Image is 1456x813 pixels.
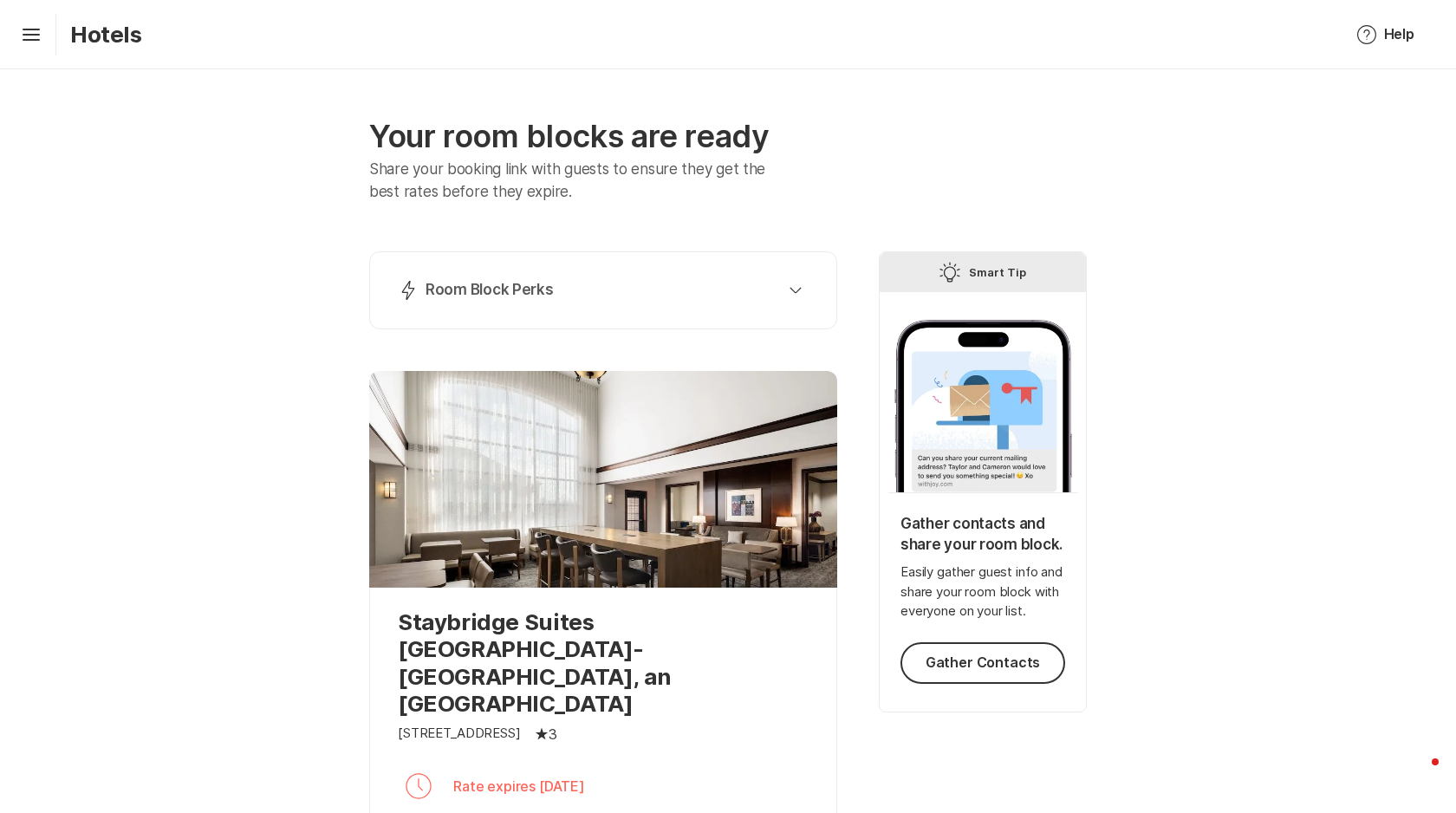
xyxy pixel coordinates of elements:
iframe: Intercom live chat [1397,754,1439,796]
p: Easily gather guest info and share your room block with everyone on your list. [900,563,1065,621]
p: Share your booking link with guests to ensure they get the best rates before they expire. [369,159,791,203]
button: Room Block Perks [391,273,816,308]
p: Gather contacts and share your room block. [900,514,1065,556]
button: Help [1336,14,1435,55]
p: Smart Tip [969,262,1026,283]
button: Gather Contacts [900,642,1065,684]
p: Hotels [70,21,142,48]
p: 3 [549,724,557,745]
p: Your room blocks are ready [369,118,837,155]
p: Room Block Perks [426,280,554,301]
p: Staybridge Suites [GEOGRAPHIC_DATA]-[GEOGRAPHIC_DATA], an [GEOGRAPHIC_DATA] [398,608,809,717]
p: [STREET_ADDRESS] [398,724,521,744]
p: Rate expires [DATE] [453,776,585,797]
